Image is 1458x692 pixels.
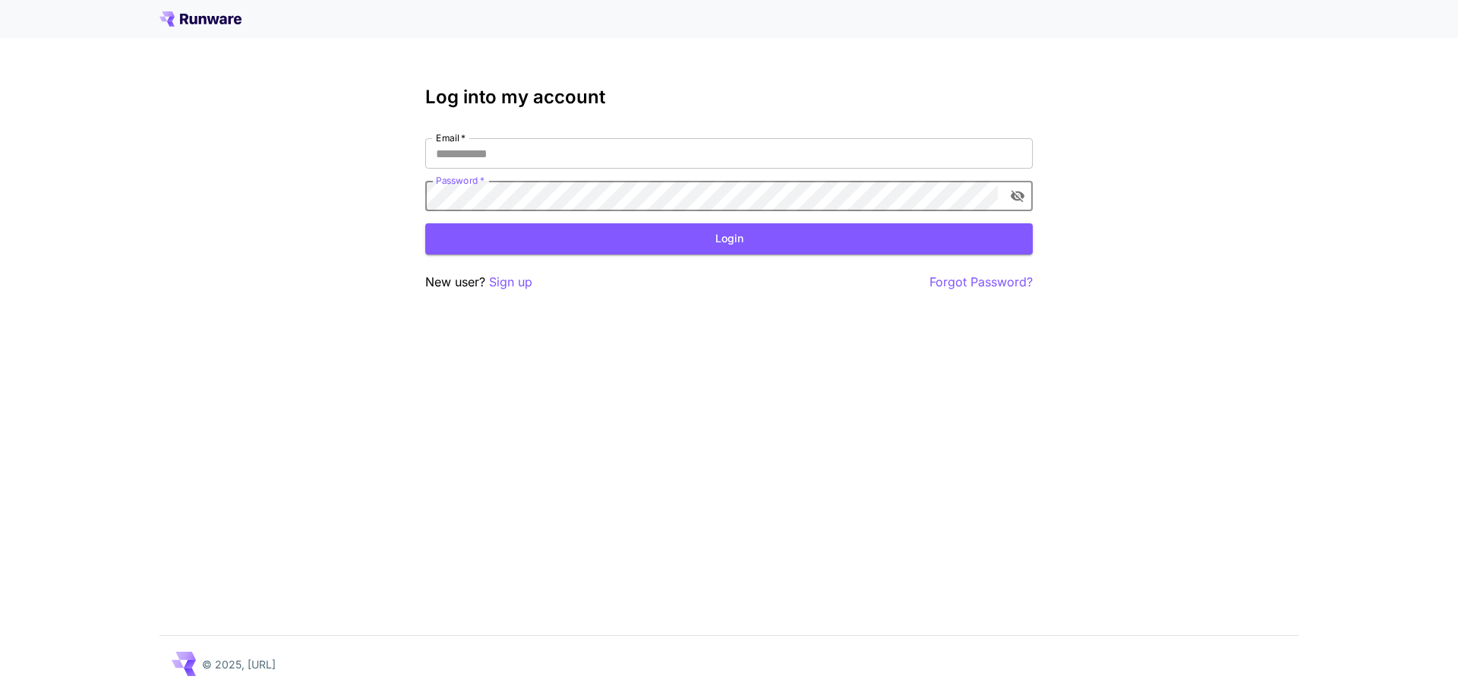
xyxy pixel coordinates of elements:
[436,174,484,187] label: Password
[1004,182,1031,210] button: toggle password visibility
[202,656,276,672] p: © 2025, [URL]
[425,273,532,292] p: New user?
[425,87,1033,108] h3: Log into my account
[425,223,1033,254] button: Login
[929,273,1033,292] button: Forgot Password?
[436,131,465,144] label: Email
[489,273,532,292] button: Sign up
